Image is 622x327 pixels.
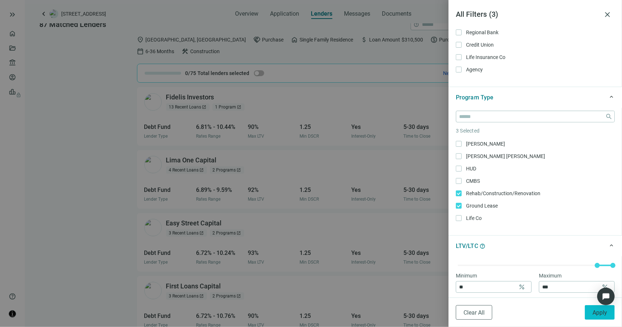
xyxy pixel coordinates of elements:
[600,7,615,22] button: close
[456,9,600,20] article: All Filters ( 3 )
[597,288,615,305] div: Open Intercom Messenger
[463,309,485,316] span: Clear All
[449,235,622,256] div: keyboard_arrow_upLTV/LTChelp
[462,41,497,49] span: Credit Union
[456,94,493,101] span: Program Type
[456,272,482,280] label: Minimum
[456,127,615,135] article: 3 Selected
[603,10,612,19] span: close
[462,140,508,148] span: [PERSON_NAME]
[462,28,501,36] span: Regional Bank
[449,87,622,108] div: keyboard_arrow_upProgram Type
[462,214,485,222] span: Life Co
[480,243,485,249] span: help
[462,66,486,74] span: Agency
[462,152,548,160] span: [PERSON_NAME] [PERSON_NAME]
[518,283,525,291] span: percent
[539,272,566,280] label: Maximum
[592,309,607,316] span: Apply
[585,305,615,320] button: Apply
[462,202,501,210] span: Ground Lease
[456,305,492,320] button: Clear All
[462,189,543,197] span: Rehab/Construction/Renovation
[456,243,478,249] span: LTV/LTC
[462,177,483,185] span: CMBS
[462,165,479,173] span: HUD
[601,283,609,291] span: percent
[462,53,508,61] span: Life Insurance Co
